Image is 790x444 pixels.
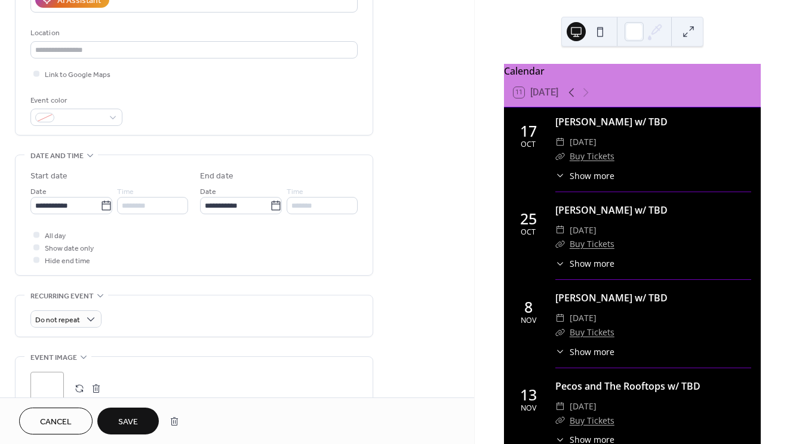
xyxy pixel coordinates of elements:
div: Location [30,27,355,39]
a: Buy Tickets [570,326,614,338]
span: Link to Google Maps [45,69,110,81]
button: ​Show more [555,346,614,358]
a: [PERSON_NAME] w/ TBD [555,291,668,304]
a: Buy Tickets [570,150,614,162]
div: Nov [521,405,536,412]
div: Start date [30,170,67,183]
span: Recurring event [30,290,94,303]
span: Date [200,186,216,198]
button: ​Show more [555,257,614,270]
div: 8 [524,300,533,314]
a: Buy Tickets [570,238,614,249]
div: ​ [555,311,565,325]
div: Calendar [504,64,761,78]
span: [DATE] [570,135,597,149]
div: ​ [555,325,565,340]
span: Do not repeat [35,313,80,327]
a: Buy Tickets [570,415,614,426]
span: Date and time [30,150,84,162]
span: Date [30,186,47,198]
div: End date [200,170,233,183]
div: ; [30,372,64,405]
div: ​ [555,399,565,414]
span: Time [117,186,134,198]
a: Pecos and The Rooftops w/ TBD [555,380,700,393]
div: ​ [555,237,565,251]
div: ​ [555,257,565,270]
div: ​ [555,135,565,149]
div: Nov [521,317,536,325]
div: 13 [520,387,537,402]
span: Show more [570,346,614,358]
div: 25 [520,211,537,226]
div: 17 [520,124,537,138]
span: Show more [570,257,614,270]
button: ​Show more [555,169,614,182]
div: Event color [30,94,120,107]
a: [PERSON_NAME] w/ TBD [555,203,668,217]
button: Cancel [19,408,93,434]
span: [DATE] [570,311,597,325]
div: ​ [555,149,565,164]
span: [DATE] [570,399,597,414]
div: Oct [521,141,536,149]
a: [PERSON_NAME] w/ TBD [555,115,668,128]
span: Show more [570,169,614,182]
div: Oct [521,229,536,236]
span: Show date only [45,242,94,255]
span: Cancel [40,416,72,428]
div: ​ [555,414,565,428]
div: ​ [555,169,565,182]
button: Save [97,408,159,434]
span: All day [45,230,66,242]
div: ​ [555,223,565,238]
span: Event image [30,351,77,364]
span: Hide end time [45,255,90,267]
span: [DATE] [570,223,597,238]
span: Save [118,416,138,428]
div: ​ [555,346,565,358]
span: Time [287,186,303,198]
